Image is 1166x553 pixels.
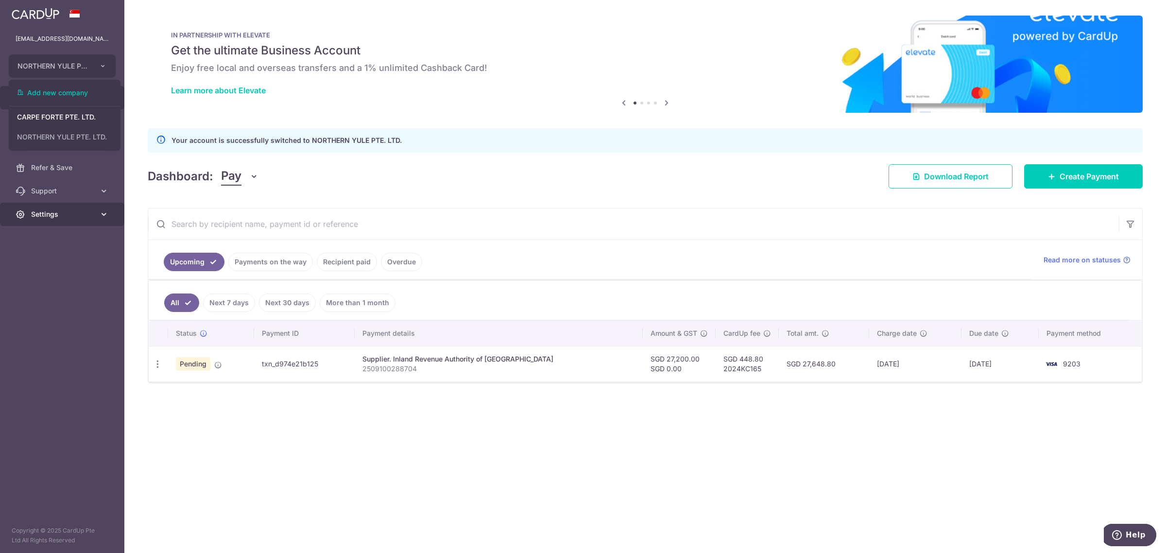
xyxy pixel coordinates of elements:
[171,135,402,146] p: Your account is successfully switched to NORTHERN YULE PTE. LTD.
[254,321,355,346] th: Payment ID
[164,253,224,271] a: Upcoming
[362,354,635,364] div: Supplier. Inland Revenue Authority of [GEOGRAPHIC_DATA]
[969,328,998,338] span: Due date
[320,294,395,312] a: More than 1 month
[176,328,197,338] span: Status
[12,8,59,19] img: CardUp
[228,253,313,271] a: Payments on the way
[643,346,716,381] td: SGD 27,200.00 SGD 0.00
[1042,358,1061,370] img: Bank Card
[171,43,1119,58] h5: Get the ultimate Business Account
[16,34,109,44] p: [EMAIL_ADDRESS][DOMAIN_NAME]
[1063,360,1080,368] span: 9203
[651,328,697,338] span: Amount & GST
[31,186,95,196] span: Support
[9,128,120,146] a: NORTHERN YULE PTE. LTD.
[22,7,42,16] span: Help
[317,253,377,271] a: Recipient paid
[31,209,95,219] span: Settings
[1024,164,1143,189] a: Create Payment
[889,164,1012,189] a: Download Report
[787,328,819,338] span: Total amt.
[31,163,95,173] span: Refer & Save
[381,253,422,271] a: Overdue
[254,346,355,381] td: txn_d974e21b125
[961,346,1039,381] td: [DATE]
[9,108,120,126] a: CARPE FORTE PTE. LTD.
[9,80,120,151] ul: NORTHERN YULE PTE. LTD.
[171,86,266,95] a: Learn more about Elevate
[1044,255,1131,265] a: Read more on statuses
[221,167,241,186] span: Pay
[716,346,779,381] td: SGD 448.80 2024KC165
[362,364,635,374] p: 2509100288704
[1060,171,1119,182] span: Create Payment
[203,294,255,312] a: Next 7 days
[148,208,1119,240] input: Search by recipient name, payment id or reference
[259,294,316,312] a: Next 30 days
[869,346,961,381] td: [DATE]
[171,31,1119,39] p: IN PARTNERSHIP WITH ELEVATE
[164,294,199,312] a: All
[17,61,89,71] span: NORTHERN YULE PTE. LTD.
[1044,255,1121,265] span: Read more on statuses
[779,346,869,381] td: SGD 27,648.80
[9,84,120,102] a: Add new company
[9,54,116,78] button: NORTHERN YULE PTE. LTD.
[723,328,760,338] span: CardUp fee
[877,328,917,338] span: Charge date
[1039,321,1142,346] th: Payment method
[355,321,643,346] th: Payment details
[1104,524,1156,548] iframe: Opens a widget where you can find more information
[924,171,989,182] span: Download Report
[176,357,210,371] span: Pending
[171,62,1119,74] h6: Enjoy free local and overseas transfers and a 1% unlimited Cashback Card!
[148,168,213,185] h4: Dashboard:
[148,16,1143,113] img: Renovation banner
[221,167,258,186] button: Pay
